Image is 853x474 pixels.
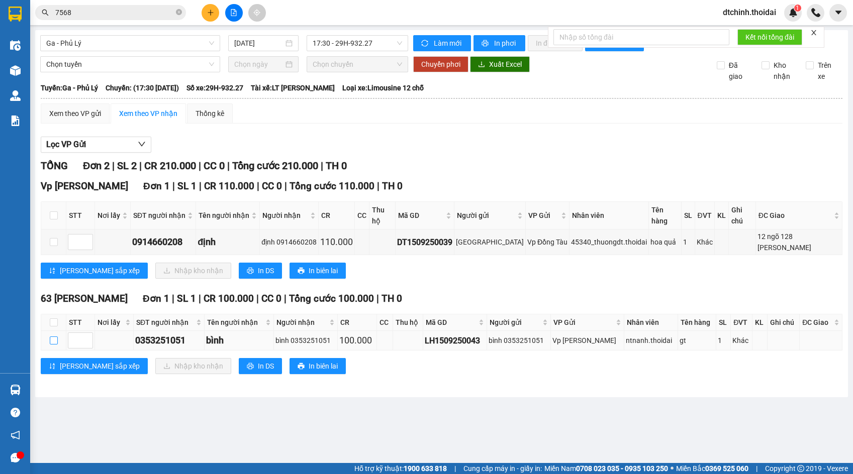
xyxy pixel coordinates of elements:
[276,317,327,328] span: Người nhận
[789,8,798,17] img: icon-new-feature
[683,236,693,248] div: 1
[143,293,169,304] span: Đơn 1
[551,331,624,350] td: Vp Lê Hoàn
[396,229,454,255] td: DT1509250039
[41,358,148,374] button: sort-ascending[PERSON_NAME] sắp xếp
[553,317,613,328] span: VP Gửi
[309,361,338,372] span: In biên lai
[752,314,768,331] th: KL
[342,82,424,93] span: Loại xe: Limousine 12 chỗ
[234,38,283,49] input: 15/09/2025
[355,202,369,229] th: CC
[526,229,570,255] td: Vp Đồng Tàu
[41,137,151,153] button: Lọc VP Gửi
[239,358,282,374] button: printerIn DS
[339,333,375,347] div: 100.000
[207,317,263,328] span: Tên người nhận
[261,236,317,248] div: định 0914660208
[196,229,260,255] td: định
[10,115,21,126] img: solution-icon
[155,263,231,279] button: downloadNhập kho nhận
[829,4,847,22] button: caret-down
[41,263,148,279] button: sort-ascending[PERSON_NAME] sắp xếp
[338,314,377,331] th: CR
[7,43,93,79] span: Chuyển phát nhanh: [GEOGRAPHIC_DATA] - [GEOGRAPHIC_DATA]
[46,138,86,151] span: Lọc VP Gửi
[94,67,170,78] span: 63TQT1509250032
[225,4,243,22] button: file-add
[695,202,715,229] th: ĐVT
[205,331,274,350] td: bình
[204,160,225,172] span: CC 0
[49,363,56,371] span: sort-ascending
[55,7,174,18] input: Tìm tên, số ĐT hoặc mã đơn
[41,84,98,92] b: Tuyến: Ga - Phủ Lý
[134,331,205,350] td: 0353251051
[404,464,447,472] strong: 1900 633 818
[649,202,682,229] th: Tên hàng
[119,108,177,119] div: Xem theo VP nhận
[320,235,353,249] div: 110.000
[376,293,379,304] span: |
[697,236,713,248] div: Khác
[139,160,142,172] span: |
[553,29,729,45] input: Nhập số tổng đài
[797,465,804,472] span: copyright
[650,236,680,248] div: hoa quả
[253,9,260,16] span: aim
[46,36,214,51] span: Ga - Phủ Lý
[571,236,647,248] div: 45340_thuongdt.thoidai
[426,317,477,328] span: Mã GD
[377,314,393,331] th: CC
[528,35,583,51] button: In đơn chọn
[810,29,817,36] span: close
[41,293,128,304] span: 63 [PERSON_NAME]
[576,464,668,472] strong: 0708 023 035 - 0935 103 250
[11,453,20,462] span: message
[207,9,214,16] span: plus
[60,265,140,276] span: [PERSON_NAME] sắp xếp
[768,314,800,331] th: Ghi chú
[382,180,403,192] span: TH 0
[262,180,282,192] span: CC 0
[66,314,95,331] th: STT
[705,464,748,472] strong: 0369 525 060
[172,180,175,192] span: |
[247,267,254,275] span: printer
[456,236,524,248] div: [GEOGRAPHIC_DATA]
[756,463,757,474] span: |
[239,263,282,279] button: printerIn DS
[745,32,794,43] span: Kết nối tổng đài
[423,331,487,350] td: LH1509250043
[682,202,695,229] th: SL
[135,333,203,347] div: 0353251051
[232,160,318,172] span: Tổng cước 210.000
[10,65,21,76] img: warehouse-icon
[284,293,287,304] span: |
[227,160,230,172] span: |
[10,40,21,51] img: warehouse-icon
[138,140,146,148] span: down
[199,160,201,172] span: |
[202,4,219,22] button: plus
[478,61,485,69] span: download
[313,57,402,72] span: Chọn chuyến
[177,293,196,304] span: SL 1
[251,82,335,93] span: Tài xế: LT [PERSON_NAME]
[731,314,752,331] th: ĐVT
[298,363,305,371] span: printer
[626,335,676,346] div: ntnanh.thoidai
[83,160,110,172] span: Đơn 2
[552,335,622,346] div: Vp [PERSON_NAME]
[177,180,197,192] span: SL 1
[482,40,490,48] span: printer
[199,210,249,221] span: Tên người nhận
[98,317,123,328] span: Nơi lấy
[155,358,231,374] button: downloadNhập kho nhận
[489,335,549,346] div: bình 0353251051
[176,9,182,15] span: close-circle
[624,314,678,331] th: Nhân viên
[490,317,540,328] span: Người gửi
[354,463,447,474] span: Hỗ trợ kỹ thuật:
[732,335,750,346] div: Khác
